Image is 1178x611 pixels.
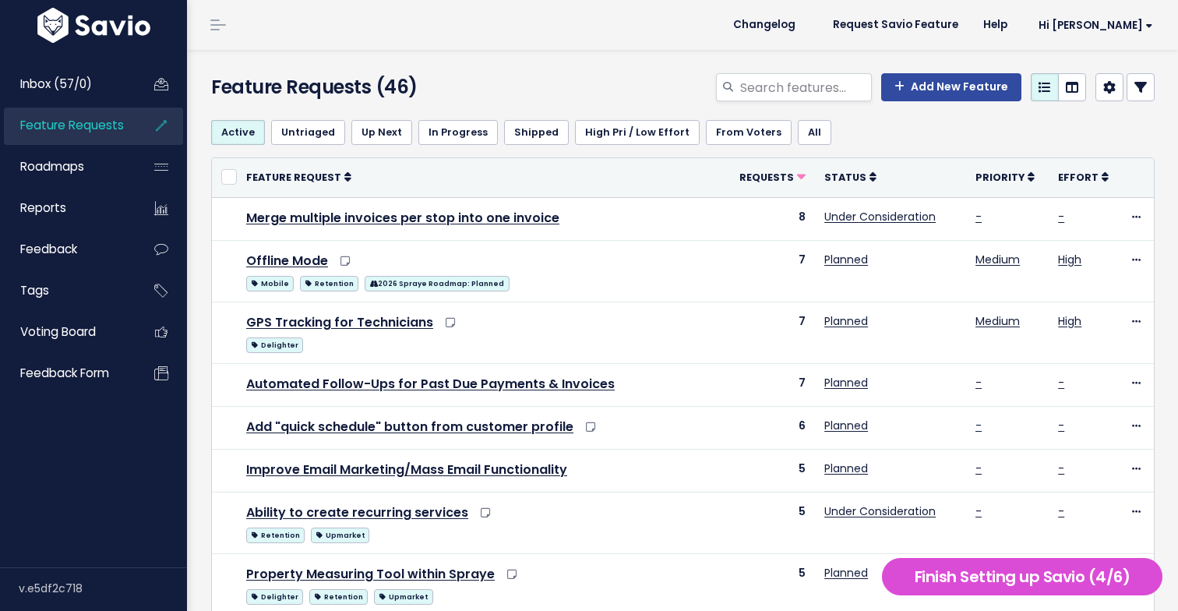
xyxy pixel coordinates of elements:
[975,418,982,433] a: -
[246,524,305,544] a: Retention
[309,589,368,605] span: Retention
[975,313,1020,329] a: Medium
[374,586,432,606] a: Upmarket
[728,493,815,554] td: 5
[1058,169,1109,185] a: Effort
[311,524,369,544] a: Upmarket
[20,76,92,92] span: Inbox (57/0)
[365,273,509,292] a: 2026 Spraye Roadmap: Planned
[971,13,1020,37] a: Help
[728,197,815,240] td: 8
[246,589,303,605] span: Delighter
[975,171,1025,184] span: Priority
[1058,171,1099,184] span: Effort
[246,334,303,354] a: Delighter
[975,375,982,390] a: -
[311,528,369,543] span: Upmarket
[300,276,358,291] span: Retention
[20,200,66,216] span: Reports
[1058,461,1064,476] a: -
[20,323,96,340] span: Voting Board
[1058,209,1064,224] a: -
[798,120,831,145] a: All
[824,461,868,476] a: Planned
[824,375,868,390] a: Planned
[4,273,129,309] a: Tags
[246,252,328,270] a: Offline Mode
[246,375,615,393] a: Automated Follow-Ups for Past Due Payments & Invoices
[975,461,982,476] a: -
[20,282,49,298] span: Tags
[824,169,876,185] a: Status
[1058,375,1064,390] a: -
[246,169,351,185] a: Feature Request
[728,450,815,493] td: 5
[246,171,341,184] span: Feature Request
[4,190,129,226] a: Reports
[1058,418,1064,433] a: -
[1058,252,1081,267] a: High
[246,461,567,479] a: Improve Email Marketing/Mass Email Functionality
[1058,313,1081,329] a: High
[739,169,806,185] a: Requests
[824,209,936,224] a: Under Consideration
[824,252,868,267] a: Planned
[211,120,1155,145] ul: Filter feature requests
[706,120,792,145] a: From Voters
[365,276,509,291] span: 2026 Spraye Roadmap: Planned
[739,171,794,184] span: Requests
[824,503,936,519] a: Under Consideration
[246,337,303,353] span: Delighter
[504,120,569,145] a: Shipped
[246,209,559,227] a: Merge multiple invoices per stop into one invoice
[351,120,412,145] a: Up Next
[4,108,129,143] a: Feature Requests
[881,73,1021,101] a: Add New Feature
[4,231,129,267] a: Feedback
[824,313,868,329] a: Planned
[246,528,305,543] span: Retention
[20,158,84,175] span: Roadmaps
[739,73,872,101] input: Search features...
[246,503,468,521] a: Ability to create recurring services
[889,565,1155,588] h5: Finish Setting up Savio (4/6)
[975,209,982,224] a: -
[309,586,368,606] a: Retention
[20,241,77,257] span: Feedback
[246,586,303,606] a: Delighter
[728,406,815,449] td: 6
[4,355,129,391] a: Feedback form
[1058,503,1064,519] a: -
[246,565,495,583] a: Property Measuring Tool within Spraye
[246,276,294,291] span: Mobile
[575,120,700,145] a: High Pri / Low Effort
[300,273,358,292] a: Retention
[4,149,129,185] a: Roadmaps
[975,169,1035,185] a: Priority
[1039,19,1153,31] span: Hi [PERSON_NAME]
[418,120,498,145] a: In Progress
[820,13,971,37] a: Request Savio Feature
[374,589,432,605] span: Upmarket
[271,120,345,145] a: Untriaged
[34,8,154,43] img: logo-white.9d6f32f41409.svg
[246,418,573,436] a: Add "quick schedule" button from customer profile
[824,565,868,581] a: Planned
[20,365,109,381] span: Feedback form
[20,117,124,133] span: Feature Requests
[19,568,187,609] div: v.e5df2c718
[211,73,510,101] h4: Feature Requests (46)
[4,66,129,102] a: Inbox (57/0)
[211,120,265,145] a: Active
[728,302,815,363] td: 7
[824,171,866,184] span: Status
[246,313,433,331] a: GPS Tracking for Technicians
[728,363,815,406] td: 7
[728,240,815,302] td: 7
[975,503,982,519] a: -
[246,273,294,292] a: Mobile
[733,19,795,30] span: Changelog
[975,252,1020,267] a: Medium
[4,314,129,350] a: Voting Board
[824,418,868,433] a: Planned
